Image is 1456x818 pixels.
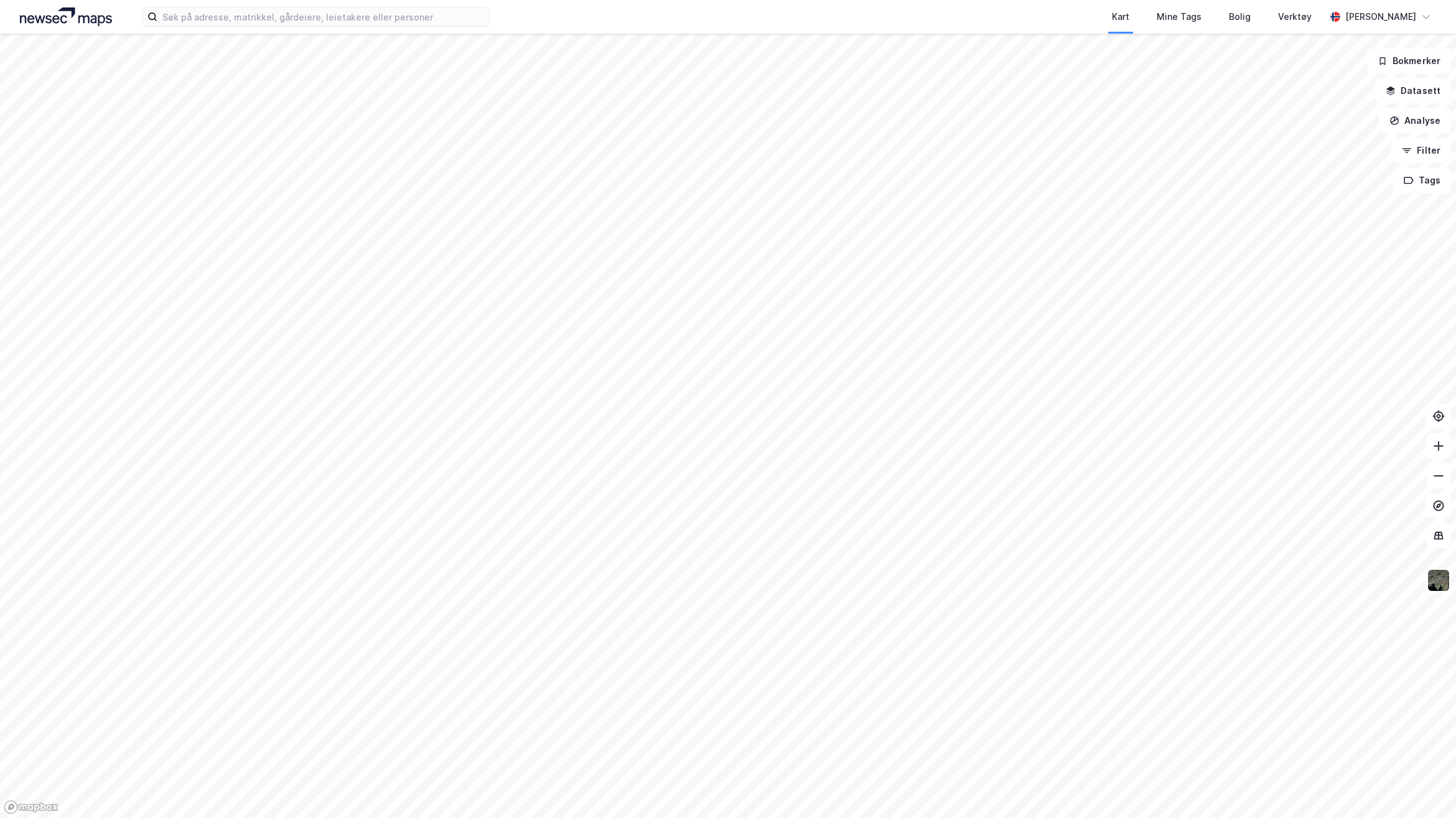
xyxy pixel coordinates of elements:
[1394,758,1456,818] div: Kontrollprogram for chat
[1157,9,1202,24] div: Mine Tags
[20,7,112,26] img: logo.a4113a55bc3d86da70a041830d287a7e.svg
[1229,9,1251,24] div: Bolig
[1112,9,1129,24] div: Kart
[1345,9,1416,24] div: [PERSON_NAME]
[157,7,490,26] input: Søk på adresse, matrikkel, gårdeiere, leietakere eller personer
[1278,9,1312,24] div: Verktøy
[1394,758,1456,818] iframe: Chat Widget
